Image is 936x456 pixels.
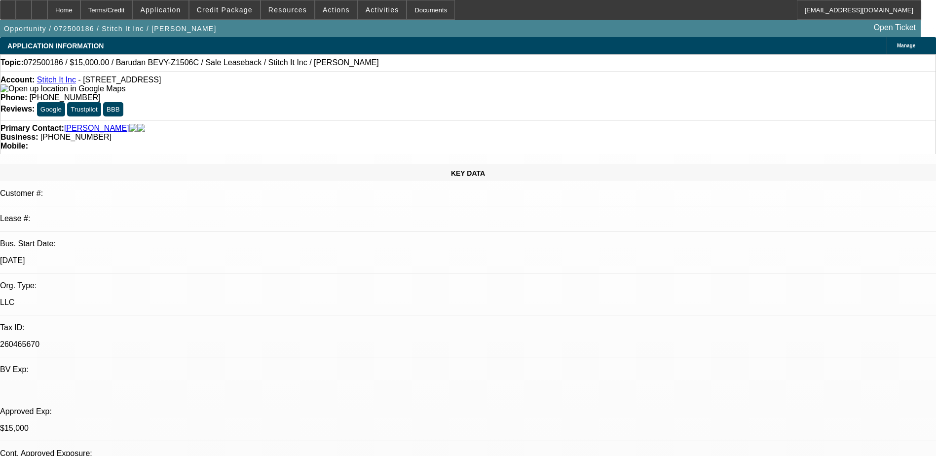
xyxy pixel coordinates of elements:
[4,25,217,33] span: Opportunity / 072500186 / Stitch It Inc / [PERSON_NAME]
[323,6,350,14] span: Actions
[30,93,101,102] span: [PHONE_NUMBER]
[37,102,65,116] button: Google
[0,105,35,113] strong: Reviews:
[315,0,357,19] button: Actions
[0,76,35,84] strong: Account:
[189,0,260,19] button: Credit Package
[358,0,407,19] button: Activities
[0,142,28,150] strong: Mobile:
[0,133,38,141] strong: Business:
[64,124,129,133] a: [PERSON_NAME]
[0,93,27,102] strong: Phone:
[0,58,24,67] strong: Topic:
[261,0,314,19] button: Resources
[870,19,920,36] a: Open Ticket
[133,0,188,19] button: Application
[103,102,123,116] button: BBB
[37,76,76,84] a: Stitch It Inc
[897,43,915,48] span: Manage
[451,169,485,177] span: KEY DATA
[137,124,145,133] img: linkedin-icon.png
[7,42,104,50] span: APPLICATION INFORMATION
[24,58,379,67] span: 072500186 / $15,000.00 / Barudan BEVY-Z1506C / Sale Leaseback / Stitch It Inc / [PERSON_NAME]
[40,133,112,141] span: [PHONE_NUMBER]
[0,84,125,93] a: View Google Maps
[140,6,181,14] span: Application
[0,84,125,93] img: Open up location in Google Maps
[129,124,137,133] img: facebook-icon.png
[78,76,161,84] span: - [STREET_ADDRESS]
[0,124,64,133] strong: Primary Contact:
[366,6,399,14] span: Activities
[67,102,101,116] button: Trustpilot
[197,6,253,14] span: Credit Package
[268,6,307,14] span: Resources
